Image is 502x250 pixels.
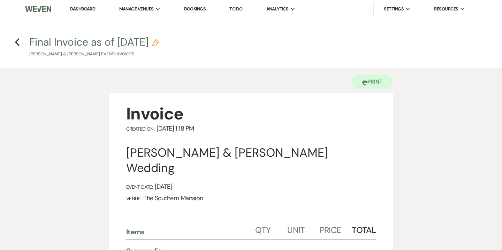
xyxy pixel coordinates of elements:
div: Items [126,227,255,236]
p: [PERSON_NAME] & [PERSON_NAME] Event • Invoices [29,51,159,57]
a: Dashboard [70,6,95,12]
div: [PERSON_NAME] & [PERSON_NAME] Wedding [126,145,376,176]
span: Resources [434,6,458,13]
div: Total [352,218,376,239]
div: Unit [287,218,319,239]
img: Weven Logo [25,2,51,16]
div: [DATE] 1:18 PM [126,125,376,133]
div: The Southern Mansion [126,194,376,202]
span: Manage Venues [119,6,154,13]
div: Price [320,218,352,239]
button: Print [352,75,392,89]
span: Created On: [126,126,154,132]
span: Event Date: [126,184,153,190]
div: Invoice [126,103,376,125]
span: Venue: [126,195,141,202]
a: Bookings [184,6,206,13]
button: Final Invoice as of [DATE][PERSON_NAME] & [PERSON_NAME] Event•Invoices [29,37,159,57]
div: Qty [255,218,287,239]
span: Analytics [266,6,289,13]
a: To Do [229,6,242,12]
div: [DATE] [126,183,376,191]
span: Settings [384,6,404,13]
